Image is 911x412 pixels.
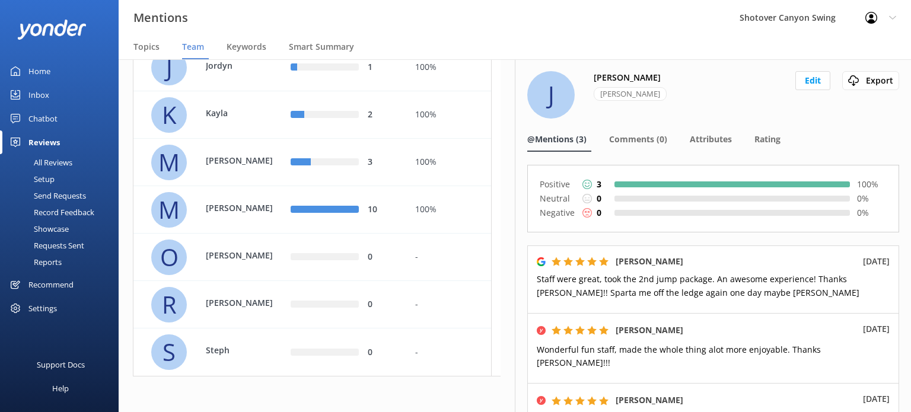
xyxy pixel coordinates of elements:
[206,202,283,215] p: [PERSON_NAME]
[7,187,119,204] a: Send Requests
[133,8,188,27] h3: Mentions
[368,346,397,359] div: 0
[616,394,683,407] h5: [PERSON_NAME]
[133,186,492,234] div: row
[594,71,661,84] h4: [PERSON_NAME]
[151,239,187,275] div: O
[597,192,601,205] p: 0
[151,50,187,85] div: J
[527,133,587,145] span: @Mentions (3)
[28,130,60,154] div: Reviews
[415,298,482,311] div: -
[28,83,49,107] div: Inbox
[863,392,890,405] p: [DATE]
[537,273,859,298] span: Staff were great, took the 2nd jump package. An awesome experience! Thanks [PERSON_NAME]!! Sparta...
[7,254,62,270] div: Reports
[597,178,601,191] p: 3
[368,108,397,122] div: 2
[7,221,69,237] div: Showcase
[616,255,683,268] h5: [PERSON_NAME]
[7,204,119,221] a: Record Feedback
[52,376,69,400] div: Help
[28,59,50,83] div: Home
[368,298,397,311] div: 0
[206,107,283,120] p: Kayla
[857,206,887,219] p: 0 %
[540,177,575,191] p: Positive
[415,108,482,122] div: 100%
[206,154,283,167] p: [PERSON_NAME]
[415,61,482,74] div: 100%
[206,344,283,357] p: Steph
[540,191,575,206] p: Neutral
[151,287,187,322] div: R
[368,251,397,264] div: 0
[227,41,266,53] span: Keywords
[133,328,492,376] div: row
[527,71,575,119] div: J
[7,204,94,221] div: Record Feedback
[133,44,492,91] div: row
[7,237,119,254] a: Requests Sent
[28,107,58,130] div: Chatbot
[415,203,482,216] div: 100%
[7,154,72,171] div: All Reviews
[845,74,896,87] div: Export
[597,206,601,219] p: 0
[616,324,683,337] h5: [PERSON_NAME]
[540,206,575,220] p: Negative
[594,87,667,101] div: [PERSON_NAME]
[7,171,55,187] div: Setup
[863,322,890,336] p: [DATE]
[133,41,160,53] span: Topics
[7,187,86,204] div: Send Requests
[795,71,830,90] button: Edit
[863,255,890,268] p: [DATE]
[133,91,492,139] div: row
[7,171,119,187] a: Setup
[7,237,84,254] div: Requests Sent
[28,273,74,296] div: Recommend
[7,254,119,270] a: Reports
[537,344,821,368] span: Wonderful fun staff, made the whole thing alot more enjoyable. Thanks [PERSON_NAME]!!!
[754,133,781,145] span: Rating
[151,334,187,370] div: S
[151,97,187,133] div: K
[206,59,283,72] p: Jordyn
[415,346,482,359] div: -
[857,192,887,205] p: 0 %
[182,41,204,53] span: Team
[690,133,732,145] span: Attributes
[368,61,397,74] div: 1
[368,156,397,169] div: 3
[206,296,283,309] p: [PERSON_NAME]
[415,251,482,264] div: -
[37,353,85,376] div: Support Docs
[289,41,354,53] span: Smart Summary
[7,154,119,171] a: All Reviews
[857,178,887,191] p: 100 %
[133,234,492,281] div: row
[133,139,492,186] div: row
[609,133,667,145] span: Comments (0)
[415,156,482,169] div: 100%
[7,221,119,237] a: Showcase
[206,249,283,262] p: [PERSON_NAME]
[368,203,397,216] div: 10
[133,281,492,328] div: row
[28,296,57,320] div: Settings
[151,145,187,180] div: M
[18,20,86,39] img: yonder-white-logo.png
[151,192,187,228] div: M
